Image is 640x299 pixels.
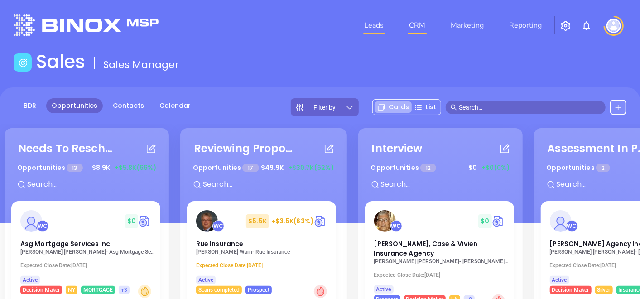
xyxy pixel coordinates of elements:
[376,285,391,294] span: Active
[187,201,336,294] a: profileWalter Contreras$5.5K+$3.5K(63%)Circle dollarRue Insurance[PERSON_NAME] Warn- Rue Insuranc...
[374,258,510,265] p: Jim Bacino - Lowry-Dunham, Case & Vivien Insurance Agency
[482,163,510,173] span: +$0 (0%)
[36,51,85,72] h1: Sales
[361,16,387,34] a: Leads
[107,98,149,113] a: Contacts
[17,159,83,176] p: Opportunities
[196,249,332,255] p: John Warn - Rue Insurance
[67,164,82,172] span: 13
[103,58,179,72] span: Sales Manager
[597,285,611,295] span: Silver
[478,214,491,228] span: $ 0
[193,159,259,176] p: Opportunities
[115,163,156,173] span: +$5.8K (66%)
[492,214,505,228] img: Quote
[20,249,156,255] p: Marion Lee - Asg Mortgage Services Inc
[372,140,423,157] div: Interview
[248,285,269,295] span: Prospect
[138,285,151,298] div: Warm
[198,275,213,285] span: Active
[196,239,243,248] span: Rue Insurance
[390,220,402,232] div: Walter Contreras
[374,272,510,278] p: Expected Close Date: [DATE]
[313,104,336,111] span: Filter by
[18,140,118,157] div: Needs To Reschedule
[68,285,75,295] span: NY
[23,285,60,295] span: Decision Maker
[20,210,42,232] img: Asg Mortgage Services Inc
[90,161,112,175] span: $ 8.9K
[26,178,162,190] input: Search...
[374,210,396,232] img: Lowry-Dunham, Case & Vivien Insurance Agency
[154,98,196,113] a: Calendar
[405,16,429,34] a: CRM
[46,98,103,113] a: Opportunities
[194,140,294,157] div: Reviewing Proposal
[11,135,162,201] div: Needs To RescheduleOpportunities 13$8.9K+$5.8K(66%)
[202,178,338,190] input: Search...
[606,19,621,33] img: user
[365,135,516,201] div: InterviewOpportunities 12$0+$0(0%)
[467,161,480,175] span: $ 0
[83,285,113,295] span: MORTGAGE
[560,20,571,31] img: iconSetting
[389,102,409,112] span: Cards
[447,16,487,34] a: Marketing
[420,164,436,172] span: 12
[552,275,567,285] span: Active
[121,285,127,295] span: +3
[374,239,478,258] span: Lowry-Dunham, Case & Vivien Insurance Agency
[581,20,592,31] img: iconNotification
[246,214,269,228] span: $ 5.5K
[505,16,545,34] a: Reporting
[187,135,340,201] div: Reviewing ProposalOpportunities 17$49.9K+$30.7K(62%)
[314,214,327,228] img: Quote
[14,14,159,36] img: logo
[196,262,332,269] p: Expected Close Date: [DATE]
[212,220,224,232] div: Walter Contreras
[20,262,156,269] p: Expected Close Date: [DATE]
[426,102,436,112] span: List
[451,104,457,111] span: search
[371,159,437,176] p: Opportunities
[380,178,516,190] input: Search...
[314,285,327,298] div: Hot
[596,164,610,172] span: 2
[547,159,611,176] p: Opportunities
[550,210,572,232] img: Dreher Agency Inc
[196,210,218,232] img: Rue Insurance
[18,98,42,113] a: BDR
[289,163,334,173] span: +$30.7K (62%)
[198,285,240,295] span: Scans completed
[552,285,589,295] span: Decision Maker
[23,275,38,285] span: Active
[459,102,601,112] input: Search…
[138,214,151,228] img: Quote
[20,239,111,248] span: Asg Mortgage Services Inc
[242,164,259,172] span: 17
[259,161,286,175] span: $ 49.9K
[125,214,138,228] span: $ 0
[11,201,160,294] a: profileWalter Contreras$0Circle dollarAsg Mortgage Services Inc[PERSON_NAME] [PERSON_NAME]- Asg M...
[566,220,578,232] div: Walter Contreras
[271,217,314,226] span: +$3.5K (63%)
[37,220,48,232] div: Walter Contreras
